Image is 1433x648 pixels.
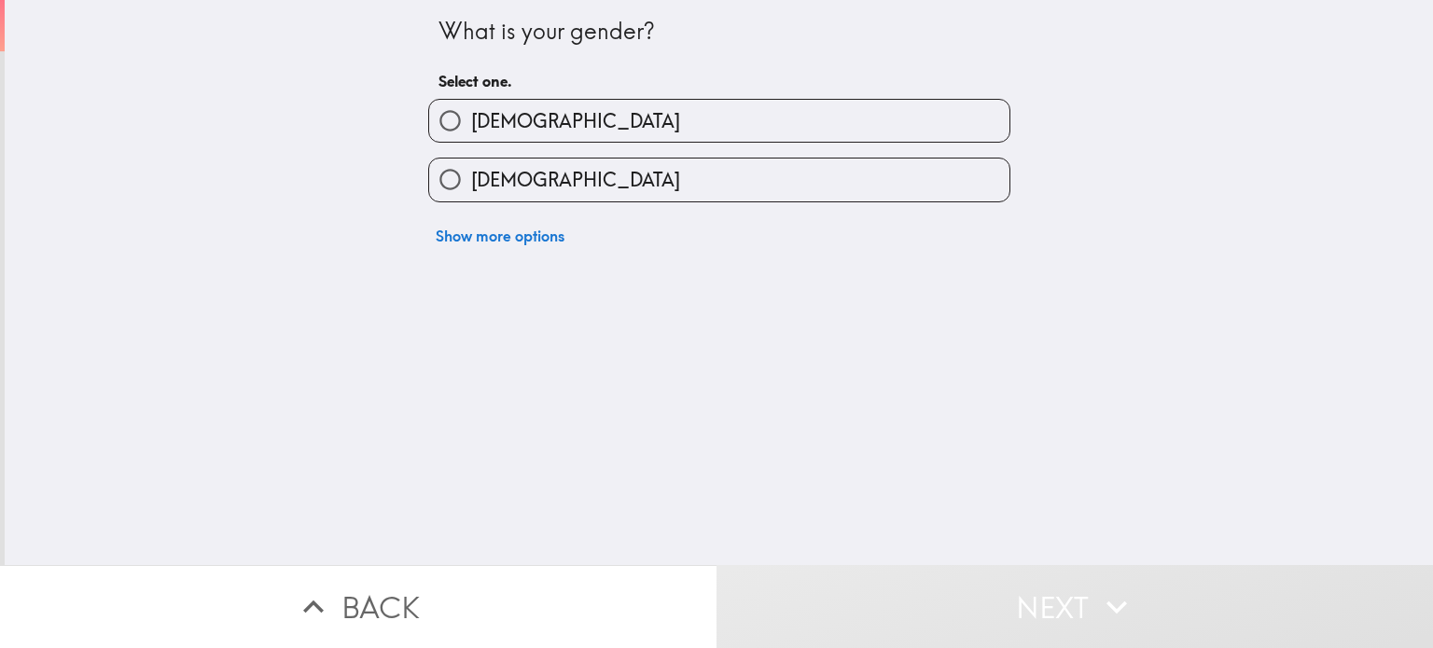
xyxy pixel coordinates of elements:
[429,100,1009,142] button: [DEMOGRAPHIC_DATA]
[438,16,1000,48] div: What is your gender?
[429,159,1009,200] button: [DEMOGRAPHIC_DATA]
[471,108,680,134] span: [DEMOGRAPHIC_DATA]
[716,565,1433,648] button: Next
[471,167,680,193] span: [DEMOGRAPHIC_DATA]
[428,217,572,255] button: Show more options
[438,71,1000,91] h6: Select one.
